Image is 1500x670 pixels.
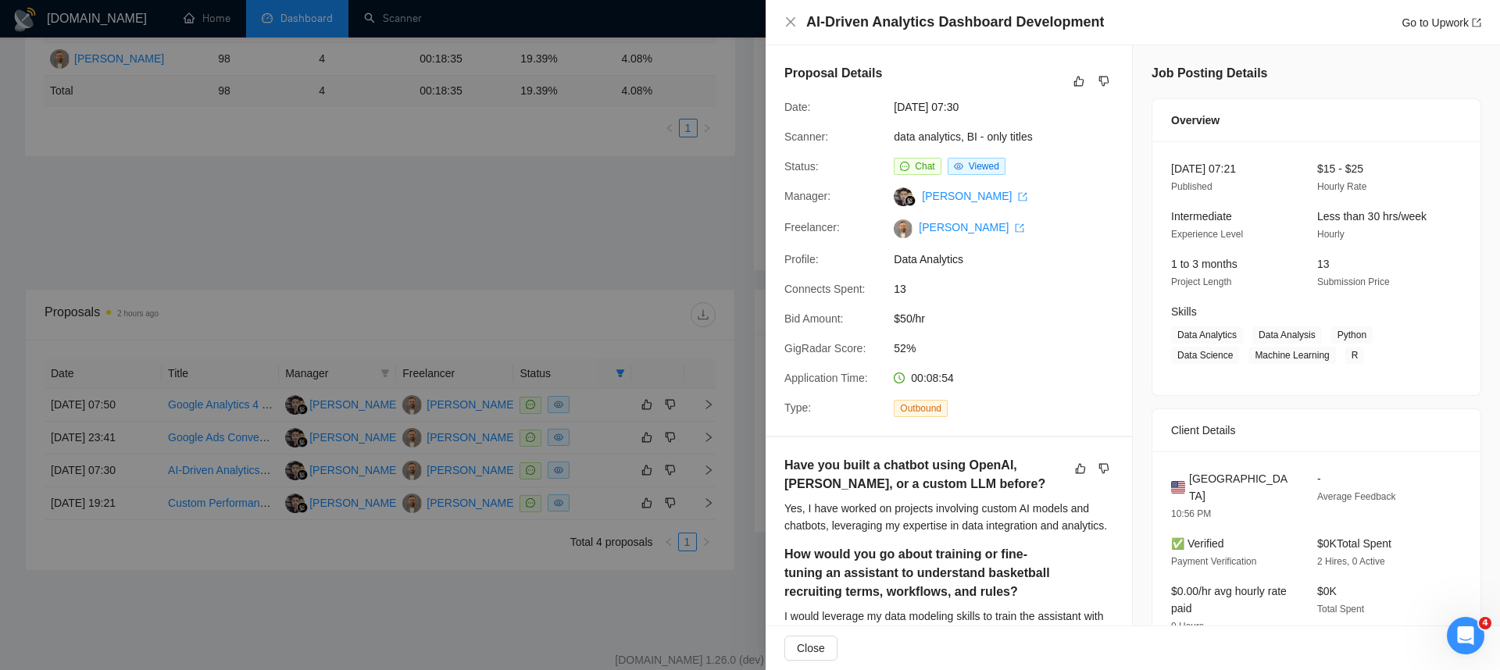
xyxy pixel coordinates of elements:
span: 52% [894,340,1128,357]
span: ✅ Verified [1171,537,1224,550]
div: Client Details [1171,409,1462,451]
span: Viewed [969,161,999,172]
span: - [1317,472,1321,485]
button: dislike [1095,72,1113,91]
img: c1iolUM1HCd0CGEZKdglk9zLxDq01-YjaNPDH0mvRaQH4mgxhT2DtMMdig-azVxNEs [894,219,912,238]
button: Close [784,16,797,29]
span: R [1345,347,1365,364]
span: Less than 30 hrs/week [1317,210,1427,223]
span: Chat [915,161,934,172]
span: GigRadar Score: [784,342,866,355]
span: [DATE] 07:21 [1171,162,1236,175]
span: $0K Total Spent [1317,537,1391,550]
span: Total Spent [1317,604,1364,615]
span: Freelancer: [784,221,840,233]
img: 🇺🇸 [1171,479,1185,496]
span: Experience Level [1171,229,1243,240]
h5: Have you built a chatbot using OpenAI, [PERSON_NAME], or a custom LLM before? [784,456,1064,494]
span: Date: [784,101,810,113]
span: close [784,16,797,28]
span: Outbound [894,400,948,417]
span: Scanner: [784,130,828,143]
button: like [1070,72,1088,91]
button: like [1071,459,1090,478]
span: Average Feedback [1317,491,1396,502]
span: Application Time: [784,372,868,384]
span: Skills [1171,305,1197,318]
span: Hourly [1317,229,1345,240]
span: $0K [1317,585,1337,597]
span: Bid Amount: [784,312,844,325]
span: like [1075,462,1086,475]
span: Payment Verification [1171,556,1256,567]
img: gigradar-bm.png [905,195,916,206]
button: Close [784,636,837,661]
span: message [900,162,909,171]
span: like [1073,75,1084,87]
span: Submission Price [1317,276,1390,287]
span: Data Analytics [1171,326,1243,344]
span: [DATE] 07:30 [894,98,1128,116]
button: dislike [1095,459,1113,478]
span: Python [1331,326,1373,344]
a: [PERSON_NAME] export [919,221,1024,233]
span: Close [797,640,825,657]
span: [GEOGRAPHIC_DATA] [1189,470,1292,504]
span: Machine Learning [1248,347,1335,364]
span: Manager: [784,190,830,202]
span: export [1018,192,1027,201]
a: Go to Upworkexport [1402,16,1481,29]
span: Connects Spent: [784,283,866,295]
span: 00:08:54 [911,372,954,384]
span: Data Science [1171,347,1239,364]
span: 13 [1317,258,1330,270]
span: Overview [1171,112,1220,129]
span: dislike [1098,462,1109,475]
span: 2 Hires, 0 Active [1317,556,1385,567]
h4: AI-Driven Analytics Dashboard Development [806,12,1104,32]
span: Profile: [784,253,819,266]
h5: How would you go about training or fine-tuning an assistant to understand basketball recruiting t... [784,545,1064,601]
h5: Job Posting Details [1152,64,1267,83]
span: 13 [894,280,1128,298]
span: $50/hr [894,310,1128,327]
span: $0.00/hr avg hourly rate paid [1171,585,1287,615]
span: $15 - $25 [1317,162,1363,175]
span: export [1472,18,1481,27]
span: eye [954,162,963,171]
span: 0 Hours [1171,621,1204,632]
span: 1 to 3 months [1171,258,1237,270]
span: Status: [784,160,819,173]
span: Published [1171,181,1212,192]
a: [PERSON_NAME] export [922,190,1027,202]
span: Hourly Rate [1317,181,1366,192]
span: Project Length [1171,276,1231,287]
span: export [1015,223,1024,233]
span: 10:56 PM [1171,508,1211,519]
a: data analytics, BI - only titles [894,130,1032,143]
iframe: Intercom live chat [1447,617,1484,654]
span: Type: [784,401,811,414]
span: Data Analytics [894,251,1128,268]
div: Yes, I have worked on projects involving custom AI models and chatbots, leveraging my expertise i... [784,500,1113,534]
div: I would leverage my data modeling skills to train the assistant with basketball-specific data and... [784,608,1113,659]
span: clock-circle [894,372,905,383]
span: Intermediate [1171,210,1232,223]
span: dislike [1098,75,1109,87]
span: Data Analysis [1252,326,1322,344]
span: 4 [1479,617,1491,629]
h5: Proposal Details [784,64,882,83]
